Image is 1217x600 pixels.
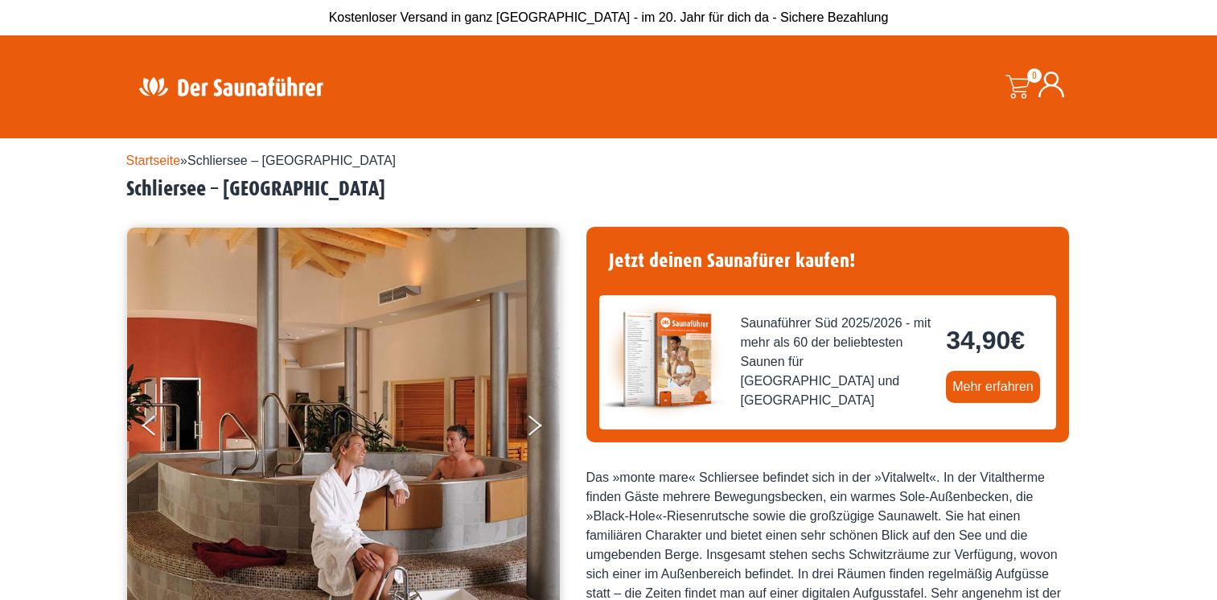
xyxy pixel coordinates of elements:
button: Next [525,409,565,449]
h4: Jetzt deinen Saunafürer kaufen! [599,240,1056,282]
span: Saunaführer Süd 2025/2026 - mit mehr als 60 der beliebtesten Saunen für [GEOGRAPHIC_DATA] und [GE... [741,314,934,410]
img: der-saunafuehrer-2025-sued.jpg [599,295,728,424]
span: 0 [1027,68,1042,83]
a: Mehr erfahren [946,371,1040,403]
span: » [126,154,397,167]
bdi: 34,90 [946,326,1025,355]
span: € [1010,326,1025,355]
button: Previous [142,409,183,449]
h2: Schliersee – [GEOGRAPHIC_DATA] [126,177,1092,202]
span: Schliersee – [GEOGRAPHIC_DATA] [187,154,396,167]
span: Kostenloser Versand in ganz [GEOGRAPHIC_DATA] - im 20. Jahr für dich da - Sichere Bezahlung [329,10,889,24]
a: Startseite [126,154,181,167]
